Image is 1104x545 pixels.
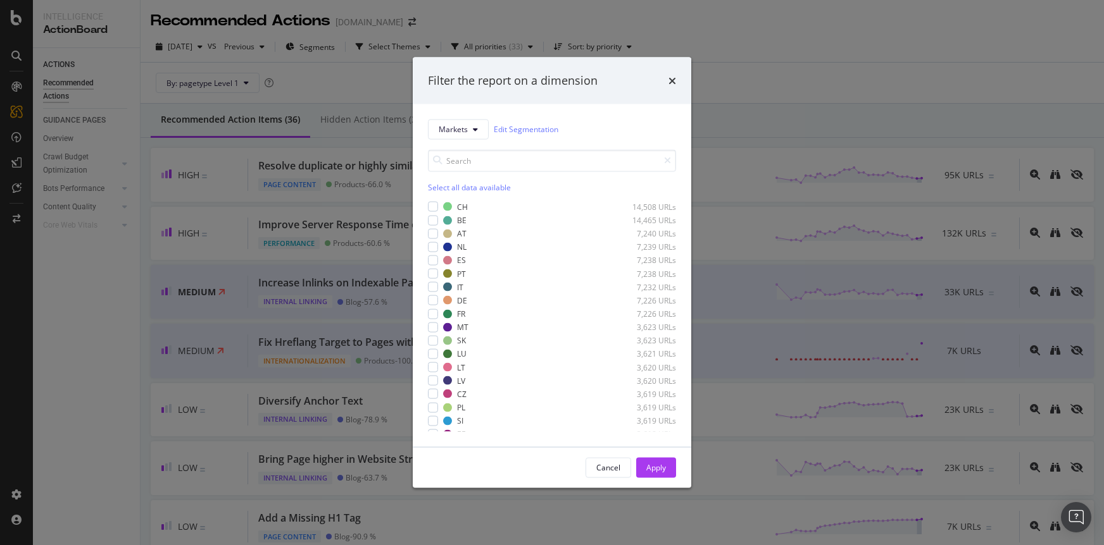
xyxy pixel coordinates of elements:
[614,348,676,359] div: 3,621 URLs
[614,295,676,305] div: 7,226 URLs
[457,215,467,226] div: BE
[428,119,489,139] button: Markets
[614,335,676,346] div: 3,623 URLs
[614,242,676,252] div: 7,239 URLs
[586,457,631,477] button: Cancel
[457,348,467,359] div: LU
[413,58,691,488] div: modal
[614,201,676,212] div: 14,508 URLs
[428,149,676,171] input: Search
[596,462,620,473] div: Cancel
[457,322,468,333] div: MT
[1061,502,1091,532] div: Open Intercom Messenger
[428,73,598,89] div: Filter the report on a dimension
[614,309,676,319] div: 7,226 URLs
[457,255,466,266] div: ES
[457,201,468,212] div: CH
[614,388,676,399] div: 3,619 URLs
[614,362,676,372] div: 3,620 URLs
[457,375,465,386] div: LV
[614,228,676,239] div: 7,240 URLs
[457,402,465,413] div: PL
[614,322,676,333] div: 3,623 URLs
[457,295,467,305] div: DE
[457,415,463,426] div: SI
[457,362,465,372] div: LT
[646,462,666,473] div: Apply
[614,375,676,386] div: 3,620 URLs
[614,268,676,279] div: 7,238 URLs
[614,429,676,439] div: 3,618 URLs
[614,215,676,226] div: 14,465 URLs
[457,228,467,239] div: AT
[457,268,466,279] div: PT
[614,281,676,292] div: 7,232 URLs
[428,181,676,192] div: Select all data available
[614,255,676,266] div: 7,238 URLs
[457,309,465,319] div: FR
[636,457,676,477] button: Apply
[457,281,463,292] div: IT
[614,415,676,426] div: 3,619 URLs
[439,124,468,135] span: Markets
[457,242,467,252] div: NL
[668,73,676,89] div: times
[457,335,466,346] div: SK
[457,429,466,439] div: EE
[614,402,676,413] div: 3,619 URLs
[494,123,558,136] a: Edit Segmentation
[457,388,467,399] div: CZ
